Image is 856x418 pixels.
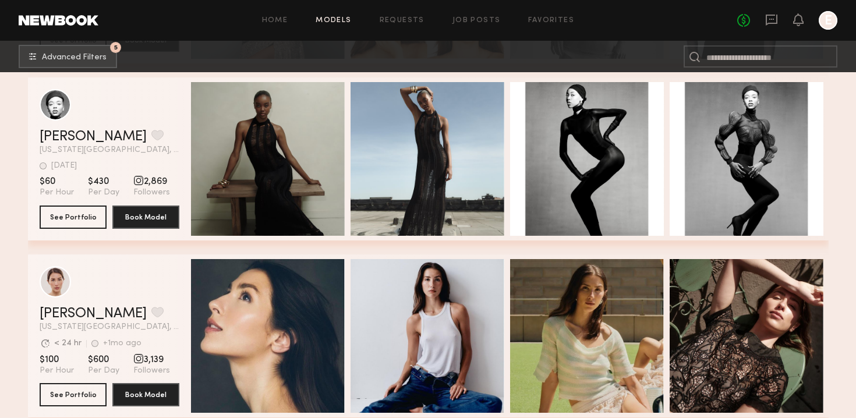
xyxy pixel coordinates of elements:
[112,206,179,229] button: Book Model
[40,307,147,321] a: [PERSON_NAME]
[40,366,74,376] span: Per Hour
[51,162,77,170] div: [DATE]
[88,187,119,198] span: Per Day
[88,176,119,187] span: $430
[42,54,107,62] span: Advanced Filters
[452,17,501,24] a: Job Posts
[40,146,179,154] span: [US_STATE][GEOGRAPHIC_DATA], [GEOGRAPHIC_DATA]
[819,11,837,30] a: E
[114,45,118,50] span: 5
[40,206,107,229] button: See Portfolio
[380,17,425,24] a: Requests
[88,366,119,376] span: Per Day
[133,366,170,376] span: Followers
[112,383,179,406] button: Book Model
[103,339,142,348] div: +1mo ago
[88,354,119,366] span: $600
[40,176,74,187] span: $60
[262,17,288,24] a: Home
[40,354,74,366] span: $100
[133,176,170,187] span: 2,869
[133,354,170,366] span: 3,139
[133,187,170,198] span: Followers
[40,383,107,406] button: See Portfolio
[528,17,574,24] a: Favorites
[40,323,179,331] span: [US_STATE][GEOGRAPHIC_DATA], [GEOGRAPHIC_DATA]
[316,17,351,24] a: Models
[19,45,117,68] button: 5Advanced Filters
[40,130,147,144] a: [PERSON_NAME]
[54,339,82,348] div: < 24 hr
[40,187,74,198] span: Per Hour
